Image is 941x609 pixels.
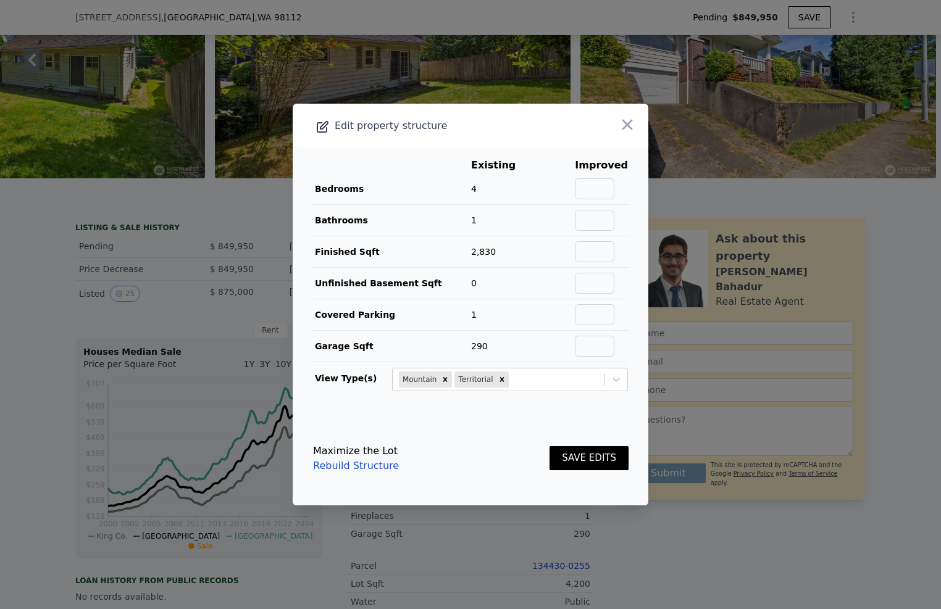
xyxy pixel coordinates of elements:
div: Remove Territorial [495,371,509,387]
button: SAVE EDITS [550,446,629,470]
td: Bathrooms [312,205,471,236]
div: Mountain [399,371,438,387]
a: Rebuild Structure [313,458,399,473]
span: 1 [471,215,477,225]
div: Maximize the Lot [313,444,399,458]
td: Garage Sqft [312,331,471,362]
td: Finished Sqft [312,236,471,268]
span: 2,830 [471,247,496,257]
td: Bedrooms [312,173,471,205]
td: View Type(s) [312,362,391,392]
th: Improved [574,157,629,173]
span: 4 [471,184,477,194]
span: 0 [471,278,477,288]
td: Unfinished Basement Sqft [312,268,471,299]
span: 1 [471,310,477,320]
div: Edit property structure [293,117,577,135]
div: Remove Mountain [438,371,452,387]
div: Territorial [454,371,495,387]
td: Covered Parking [312,299,471,331]
span: 290 [471,341,488,351]
th: Existing [471,157,535,173]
